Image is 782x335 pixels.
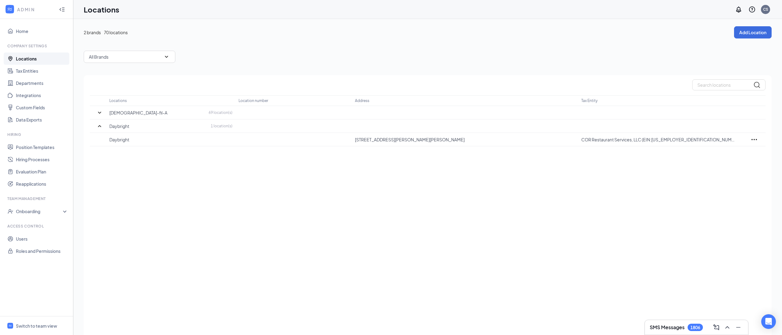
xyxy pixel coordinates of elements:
a: Custom Fields [16,101,68,114]
div: Switch to team view [16,323,57,329]
p: Address [355,98,369,103]
a: Evaluation Plan [16,166,68,178]
span: 70 locations [104,29,128,36]
p: 69 location(s) [209,110,232,115]
svg: WorkstreamLogo [8,324,12,328]
p: Daybright [109,123,129,129]
a: Integrations [16,89,68,101]
button: ChevronUp [722,322,732,332]
h1: Locations [84,4,119,15]
p: [DEMOGRAPHIC_DATA]-fil-A [109,110,167,116]
a: Departments [16,77,68,89]
div: Company Settings [7,43,67,49]
p: 1 location(s) [211,123,232,129]
div: Onboarding [16,208,63,214]
svg: SmallChevronUp [96,122,103,130]
div: 1806 [690,325,700,330]
div: Hiring [7,132,67,137]
a: Position Templates [16,141,68,153]
a: Users [16,233,68,245]
p: Tax Entity [581,98,597,103]
div: Access control [7,224,67,229]
svg: SmallChevronDown [96,109,103,116]
svg: Minimize [735,324,742,331]
span: 2 brands [84,29,101,36]
a: Home [16,25,68,37]
p: Daybright [109,137,232,143]
svg: Ellipses [751,136,758,143]
p: All Brands [89,54,108,60]
p: [STREET_ADDRESS][PERSON_NAME][PERSON_NAME] [355,137,575,143]
a: Roles and Permissions [16,245,68,257]
svg: MagnifyingGlass [753,81,761,89]
svg: SmallChevronDown [163,53,170,60]
svg: WorkstreamLogo [7,6,13,12]
svg: Collapse [59,6,65,13]
button: ComposeMessage [711,322,721,332]
h3: SMS Messages [650,324,685,331]
a: Reapplications [16,178,68,190]
a: Hiring Processes [16,153,68,166]
p: COR Restaurant Services, LLC (EIN:[US_EMPLOYER_IDENTIFICATION_NUMBER]) [581,137,737,143]
p: Location number [239,98,268,103]
a: Locations [16,53,68,65]
svg: UserCheck [7,208,13,214]
a: Data Exports [16,114,68,126]
svg: ChevronUp [724,324,731,331]
input: Search locations [692,79,766,90]
button: Add Location [734,26,772,38]
a: Tax Entities [16,65,68,77]
div: Open Intercom Messenger [761,314,776,329]
svg: Notifications [735,6,742,13]
svg: QuestionInfo [748,6,756,13]
div: ADMIN [17,6,53,13]
button: Minimize [733,322,743,332]
p: Locations [109,98,127,103]
svg: ComposeMessage [713,324,720,331]
div: Team Management [7,196,67,201]
div: CS [763,7,768,12]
